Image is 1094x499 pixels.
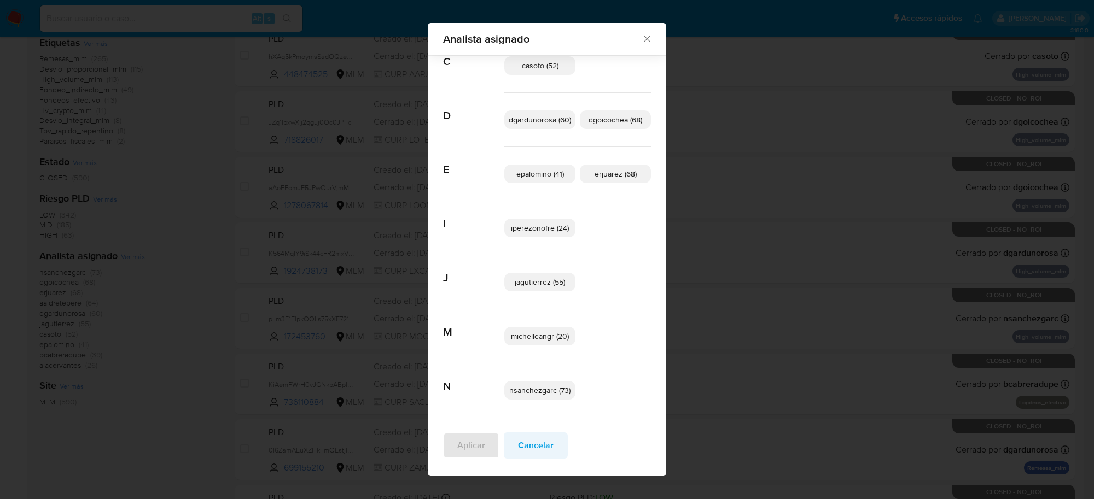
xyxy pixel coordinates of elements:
span: casoto (52) [522,60,558,71]
span: Cancelar [518,433,554,457]
div: nsanchezgarc (73) [504,381,575,400]
span: epalomino (41) [516,168,564,179]
div: dgoicochea (68) [580,110,651,129]
span: jagutierrez (55) [515,277,565,287]
div: casoto (52) [504,56,575,75]
span: nsanchezgarc (73) [509,385,571,396]
span: M [443,309,504,339]
button: Cerrar [642,33,651,43]
span: michelleangr (20) [511,331,569,342]
span: D [443,93,504,122]
span: erjuarez (68) [595,168,637,179]
div: erjuarez (68) [580,165,651,183]
button: Cancelar [504,432,568,459]
span: I [443,201,504,231]
span: dgoicochea (68) [589,114,642,125]
span: iperezonofre (24) [511,222,569,233]
span: J [443,255,504,285]
span: Analista asignado [443,33,642,44]
div: iperezonofre (24) [504,219,575,237]
div: dgardunorosa (60) [504,110,575,129]
span: N [443,363,504,393]
span: E [443,147,504,177]
div: michelleangr (20) [504,327,575,345]
div: epalomino (41) [504,165,575,183]
div: jagutierrez (55) [504,273,575,291]
span: dgardunorosa (60) [509,114,571,125]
